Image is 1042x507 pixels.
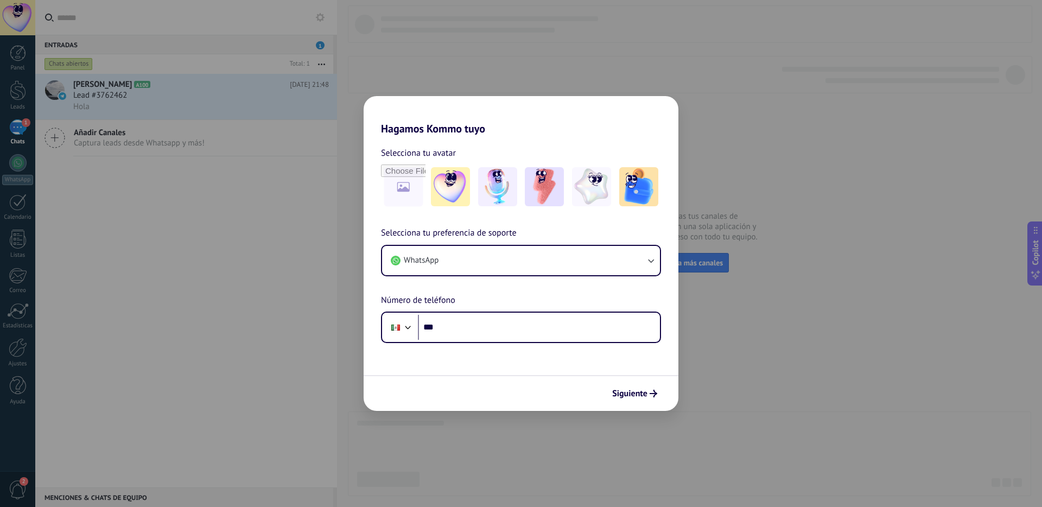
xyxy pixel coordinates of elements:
[381,146,456,160] span: Selecciona tu avatar
[364,96,678,135] h2: Hagamos Kommo tuyo
[525,167,564,206] img: -3.jpeg
[607,384,662,403] button: Siguiente
[612,390,647,397] span: Siguiente
[478,167,517,206] img: -2.jpeg
[382,246,660,275] button: WhatsApp
[385,316,406,339] div: Mexico: + 52
[572,167,611,206] img: -4.jpeg
[619,167,658,206] img: -5.jpeg
[381,294,455,308] span: Número de teléfono
[404,255,439,266] span: WhatsApp
[431,167,470,206] img: -1.jpeg
[381,226,517,240] span: Selecciona tu preferencia de soporte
